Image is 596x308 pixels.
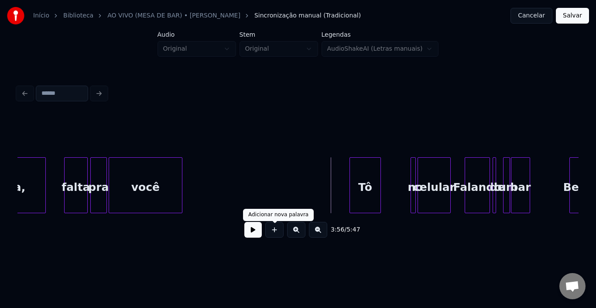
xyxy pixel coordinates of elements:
nav: breadcrumb [33,11,361,20]
label: Áudio [158,31,236,38]
label: Legendas [322,31,439,38]
img: youka [7,7,24,24]
div: Bate-papo aberto [559,273,586,299]
label: Stem [240,31,318,38]
span: Sincronização manual (Tradicional) [254,11,361,20]
a: AO VIVO (MESA DE BAR) • [PERSON_NAME] [107,11,240,20]
button: Cancelar [510,8,552,24]
a: Início [33,11,49,20]
span: 5:47 [346,225,360,234]
div: Adicionar nova palavra [248,211,308,218]
a: Biblioteca [63,11,93,20]
span: 3:56 [331,225,344,234]
button: Salvar [556,8,589,24]
div: / [331,225,352,234]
